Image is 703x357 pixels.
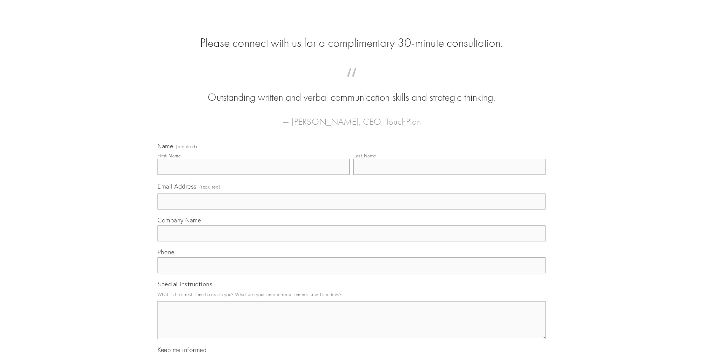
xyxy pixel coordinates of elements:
span: Phone [157,248,175,256]
span: Company Name [157,216,201,224]
h2: Please connect with us for a complimentary 30-minute consultation. [157,36,546,50]
div: Last Name [353,153,376,159]
span: (required) [199,182,221,192]
blockquote: Outstanding written and verbal communication skills and strategic thinking. [170,75,533,105]
span: Email Address [157,182,197,190]
span: “ [170,75,533,90]
span: Name [157,142,173,150]
span: Special Instructions [157,280,212,288]
p: What is the best time to reach you? What are your unique requirements and timelines? [157,289,546,300]
div: First Name [157,153,181,159]
span: Keep me informed [157,346,207,354]
span: (required) [176,144,197,149]
figcaption: — [PERSON_NAME], CEO, TouchPlan [170,105,533,129]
